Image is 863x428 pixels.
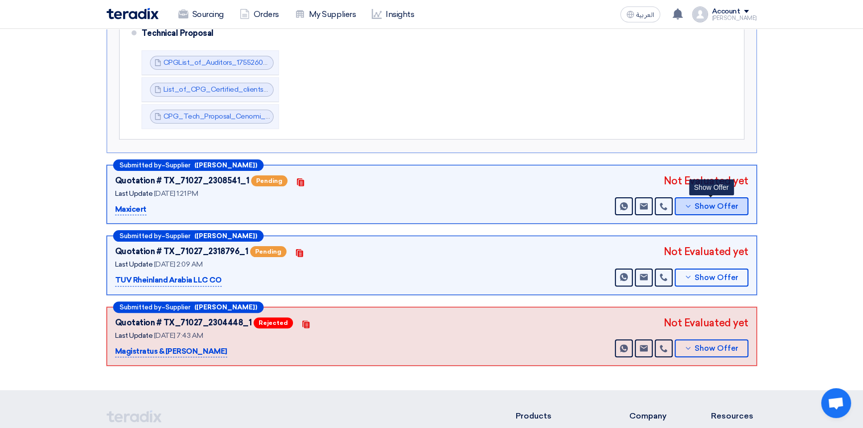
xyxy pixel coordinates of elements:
[120,162,161,168] span: Submitted by
[154,331,203,340] span: [DATE] 7:43 AM
[115,189,153,198] span: Last Update
[636,11,654,18] span: العربية
[165,233,190,239] span: Supplier
[364,3,422,25] a: Insights
[163,112,402,121] a: CPG_Tech_Proposal_Cenomi_QMS__RFP___Rev__1755260786326.pdf
[115,175,250,187] div: Quotation # TX_71027_2308541_1
[287,3,364,25] a: My Suppliers
[695,345,738,352] span: Show Offer
[695,274,738,282] span: Show Offer
[115,246,249,258] div: Quotation # TX_71027_2318796_1
[107,8,158,19] img: Teradix logo
[170,3,232,25] a: Sourcing
[115,346,227,358] p: Magistratus & [PERSON_NAME]
[115,317,252,329] div: Quotation # TX_71027_2304448_1
[675,269,748,286] button: Show Offer
[712,15,757,21] div: [PERSON_NAME]
[675,197,748,215] button: Show Offer
[115,260,153,269] span: Last Update
[113,301,264,313] div: –
[154,260,202,269] span: [DATE] 2:09 AM
[692,6,708,22] img: profile_test.png
[120,233,161,239] span: Submitted by
[115,331,153,340] span: Last Update
[142,21,728,45] div: Technical Proposal
[113,159,264,171] div: –
[515,410,599,422] li: Products
[712,7,740,16] div: Account
[675,339,748,357] button: Show Offer
[664,244,748,259] div: Not Evaluated yet
[120,304,161,310] span: Submitted by
[664,173,748,188] div: Not Evaluated yet
[154,189,198,198] span: [DATE] 1:21 PM
[115,204,146,216] p: Maxicert
[689,179,734,195] div: Show Offer
[250,246,287,257] span: Pending
[232,3,287,25] a: Orders
[664,315,748,330] div: Not Evaluated yet
[620,6,660,22] button: العربية
[629,410,681,422] li: Company
[695,203,738,210] span: Show Offer
[115,275,222,286] p: TUV Rheinland Arabia LLC CO
[163,58,296,67] a: CPGList_of_Auditors_1755260785161.pdf
[165,162,190,168] span: Supplier
[163,85,356,94] a: List_of_CPG_Certified_clients__QMS_1755260785223.pdf
[251,175,288,186] span: Pending
[194,233,257,239] b: ([PERSON_NAME])
[194,162,257,168] b: ([PERSON_NAME])
[254,317,293,328] span: Rejected
[194,304,257,310] b: ([PERSON_NAME])
[113,230,264,242] div: –
[711,410,757,422] li: Resources
[165,304,190,310] span: Supplier
[821,388,851,418] a: Open chat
